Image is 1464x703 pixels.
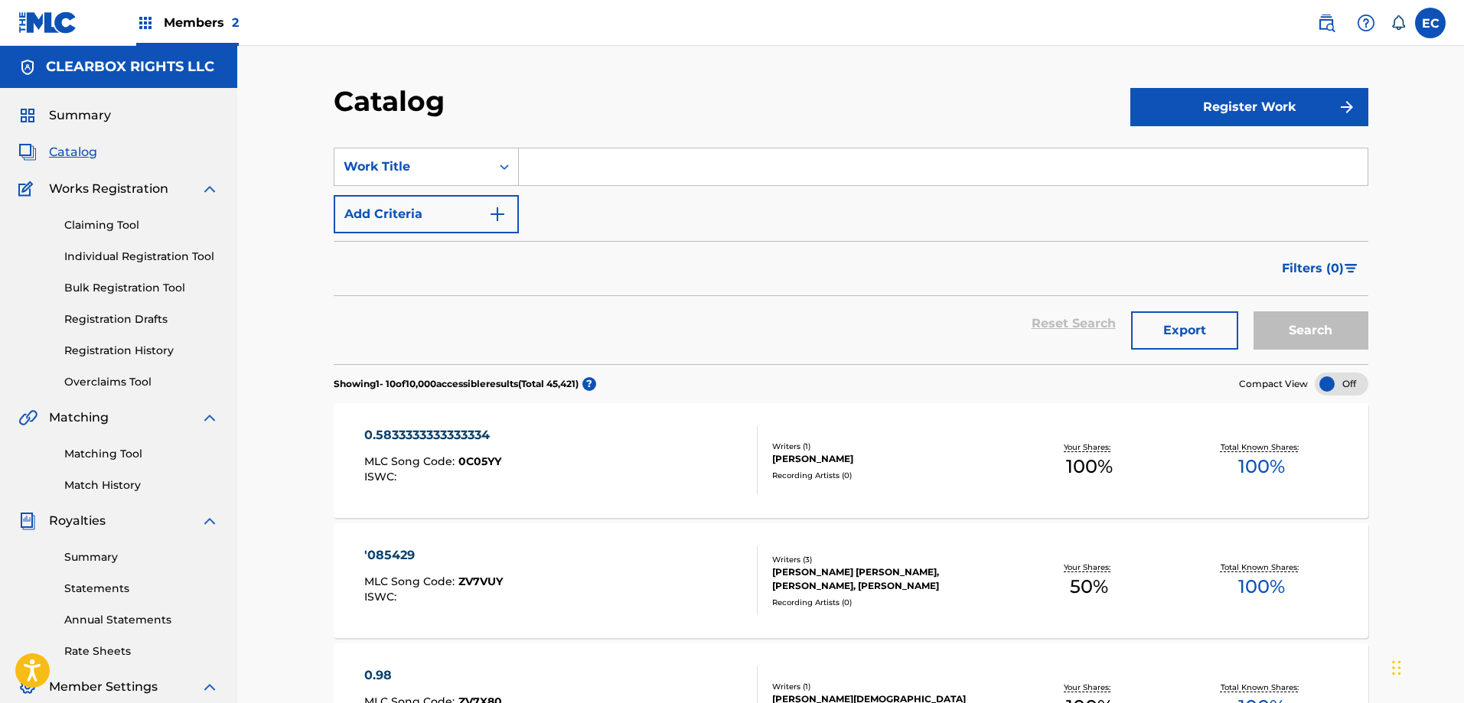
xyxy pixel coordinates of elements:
[334,195,519,233] button: Add Criteria
[1273,249,1368,288] button: Filters (0)
[18,143,97,161] a: CatalogCatalog
[334,148,1368,364] form: Search Form
[364,470,400,483] span: ISWC :
[1345,264,1358,273] img: filter
[334,523,1368,638] a: '085429MLC Song Code:ZV7VUYISWC:Writers (3)[PERSON_NAME] [PERSON_NAME], [PERSON_NAME], [PERSON_NA...
[201,512,219,530] img: expand
[18,512,37,530] img: Royalties
[1221,561,1303,573] p: Total Known Shares:
[364,666,502,685] div: 0.98
[1392,645,1401,691] div: Drag
[201,678,219,696] img: expand
[18,58,37,76] img: Accounts
[1064,682,1114,693] p: Your Shares:
[18,11,77,34] img: MLC Logo
[1070,573,1108,600] span: 50 %
[49,408,109,427] span: Matching
[232,15,239,30] span: 2
[64,311,219,327] a: Registration Drafts
[1317,14,1335,32] img: search
[64,477,219,493] a: Match History
[364,574,458,588] span: MLC Song Code :
[772,681,1003,692] div: Writers ( 1 )
[334,377,579,391] p: Showing 1 - 10 of 10,000 accessible results (Total 45,421 )
[772,452,1003,466] div: [PERSON_NAME]
[64,549,219,565] a: Summary
[1064,561,1114,573] p: Your Shares:
[201,180,219,198] img: expand
[201,408,219,427] img: expand
[1238,573,1285,600] span: 100 %
[18,408,37,427] img: Matching
[1066,453,1113,480] span: 100 %
[64,249,219,265] a: Individual Registration Tool
[772,565,1003,593] div: [PERSON_NAME] [PERSON_NAME], [PERSON_NAME], [PERSON_NAME]
[1338,98,1356,116] img: f7272a7cc735f4ea7f67.svg
[64,612,219,628] a: Annual Statements
[49,180,168,198] span: Works Registration
[18,106,111,125] a: SummarySummary
[18,106,37,125] img: Summary
[49,106,111,125] span: Summary
[364,546,503,565] div: '085429
[458,574,503,588] span: ZV7VUY
[334,84,452,119] h2: Catalog
[364,590,400,604] span: ISWC :
[1415,8,1446,38] div: User Menu
[772,441,1003,452] div: Writers ( 1 )
[164,14,239,31] span: Members
[582,377,596,391] span: ?
[772,554,1003,565] div: Writers ( 3 )
[772,597,1003,608] div: Recording Artists ( 0 )
[49,678,158,696] span: Member Settings
[334,403,1368,518] a: 0.5833333333333334MLC Song Code:0C05YYISWC:Writers (1)[PERSON_NAME]Recording Artists (0)Your Shar...
[1357,14,1375,32] img: help
[1311,8,1342,38] a: Public Search
[64,374,219,390] a: Overclaims Tool
[64,217,219,233] a: Claiming Tool
[64,581,219,597] a: Statements
[64,343,219,359] a: Registration History
[488,205,507,223] img: 9d2ae6d4665cec9f34b9.svg
[458,454,501,468] span: 0C05YY
[136,14,155,32] img: Top Rightsholders
[1064,441,1114,453] p: Your Shares:
[64,280,219,296] a: Bulk Registration Tool
[18,143,37,161] img: Catalog
[1238,453,1285,480] span: 100 %
[64,643,219,659] a: Rate Sheets
[1421,464,1464,587] iframe: Resource Center
[1282,259,1344,278] span: Filters ( 0 )
[1130,88,1368,126] button: Register Work
[772,470,1003,481] div: Recording Artists ( 0 )
[1221,441,1303,453] p: Total Known Shares:
[1131,311,1238,350] button: Export
[1239,377,1308,391] span: Compact View
[1221,682,1303,693] p: Total Known Shares:
[364,454,458,468] span: MLC Song Code :
[18,678,37,696] img: Member Settings
[64,446,219,462] a: Matching Tool
[1387,630,1464,703] iframe: Chat Widget
[1391,15,1406,31] div: Notifications
[46,58,214,76] h5: CLEARBOX RIGHTS LLC
[49,512,106,530] span: Royalties
[344,158,481,176] div: Work Title
[364,426,501,444] div: 0.5833333333333334
[18,180,38,198] img: Works Registration
[1351,8,1381,38] div: Help
[49,143,97,161] span: Catalog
